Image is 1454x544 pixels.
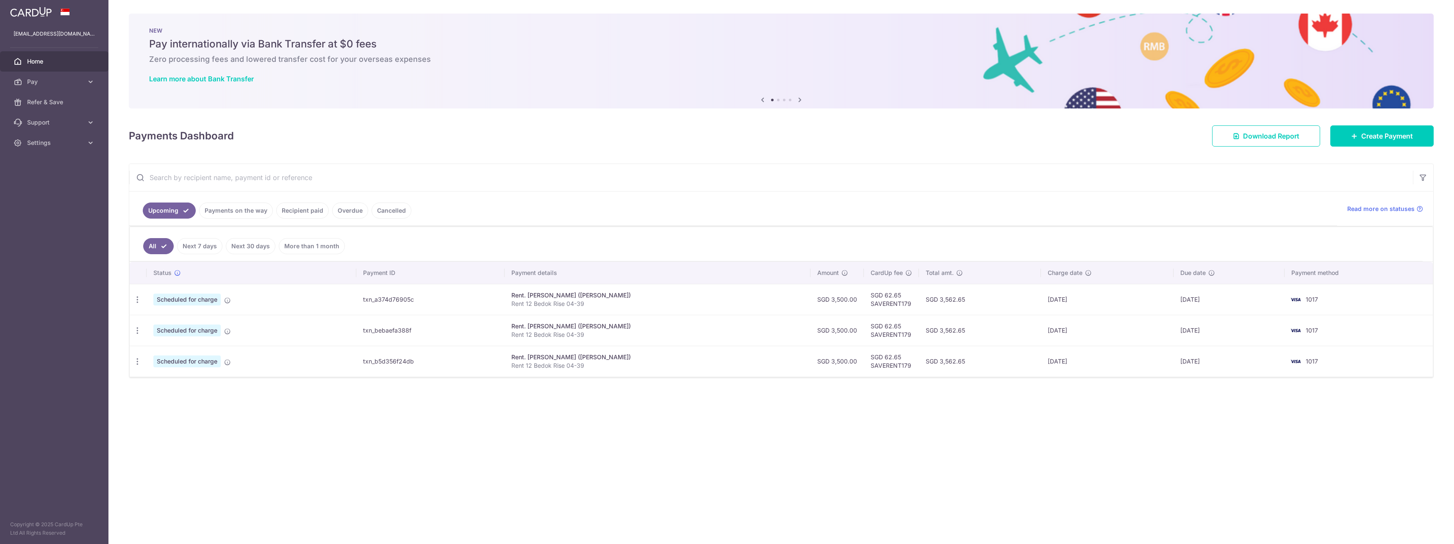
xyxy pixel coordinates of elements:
span: Refer & Save [27,98,83,106]
th: Payment ID [356,262,505,284]
td: SGD 3,500.00 [810,346,864,377]
span: 1017 [1306,327,1318,334]
span: Scheduled for charge [153,355,221,367]
a: Overdue [332,203,368,219]
span: 1017 [1306,296,1318,303]
a: Next 30 days [226,238,275,254]
p: [EMAIL_ADDRESS][DOMAIN_NAME] [14,30,95,38]
img: Bank Card [1287,325,1304,336]
td: SGD 3,500.00 [810,284,864,315]
a: More than 1 month [279,238,345,254]
td: SGD 62.65 SAVERENT179 [864,284,919,315]
h4: Payments Dashboard [129,128,234,144]
div: Rent. [PERSON_NAME] ([PERSON_NAME]) [511,291,804,300]
a: All [143,238,174,254]
img: Bank Card [1287,356,1304,366]
h5: Pay internationally via Bank Transfer at $0 fees [149,37,1413,51]
td: txn_a374d76905c [356,284,505,315]
p: NEW [149,27,1413,34]
div: Rent. [PERSON_NAME] ([PERSON_NAME]) [511,322,804,330]
span: Scheduled for charge [153,325,221,336]
span: Support [27,118,83,127]
a: Learn more about Bank Transfer [149,75,254,83]
input: Search by recipient name, payment id or reference [129,164,1413,191]
td: [DATE] [1041,315,1174,346]
a: Recipient paid [276,203,329,219]
span: Settings [27,139,83,147]
span: 1017 [1306,358,1318,365]
a: Download Report [1212,125,1320,147]
img: Bank Card [1287,294,1304,305]
span: Amount [817,269,839,277]
td: txn_b5d356f24db [356,346,505,377]
a: Upcoming [143,203,196,219]
span: Total amt. [926,269,954,277]
p: Rent 12 Bedok Rise 04-39 [511,330,804,339]
div: Rent. [PERSON_NAME] ([PERSON_NAME]) [511,353,804,361]
span: CardUp fee [871,269,903,277]
p: Rent 12 Bedok Rise 04-39 [511,361,804,370]
h6: Zero processing fees and lowered transfer cost for your overseas expenses [149,54,1413,64]
th: Payment method [1285,262,1433,284]
a: Create Payment [1330,125,1434,147]
span: Home [27,57,83,66]
td: SGD 3,562.65 [919,284,1041,315]
a: Next 7 days [177,238,222,254]
span: Download Report [1243,131,1299,141]
a: Read more on statuses [1347,205,1423,213]
span: Scheduled for charge [153,294,221,305]
span: Read more on statuses [1347,205,1415,213]
td: SGD 3,500.00 [810,315,864,346]
td: [DATE] [1041,284,1174,315]
span: Status [153,269,172,277]
td: [DATE] [1174,346,1285,377]
span: Charge date [1048,269,1082,277]
p: Rent 12 Bedok Rise 04-39 [511,300,804,308]
td: [DATE] [1174,284,1285,315]
span: Due date [1180,269,1206,277]
a: Cancelled [372,203,411,219]
span: Hilfe [19,6,37,14]
td: [DATE] [1174,315,1285,346]
img: Bank transfer banner [129,14,1434,108]
td: txn_bebaefa388f [356,315,505,346]
td: SGD 62.65 SAVERENT179 [864,346,919,377]
td: [DATE] [1041,346,1174,377]
th: Payment details [505,262,811,284]
a: Payments on the way [199,203,273,219]
td: SGD 62.65 SAVERENT179 [864,315,919,346]
td: SGD 3,562.65 [919,346,1041,377]
span: Create Payment [1361,131,1413,141]
span: Pay [27,78,83,86]
td: SGD 3,562.65 [919,315,1041,346]
img: CardUp [10,7,52,17]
